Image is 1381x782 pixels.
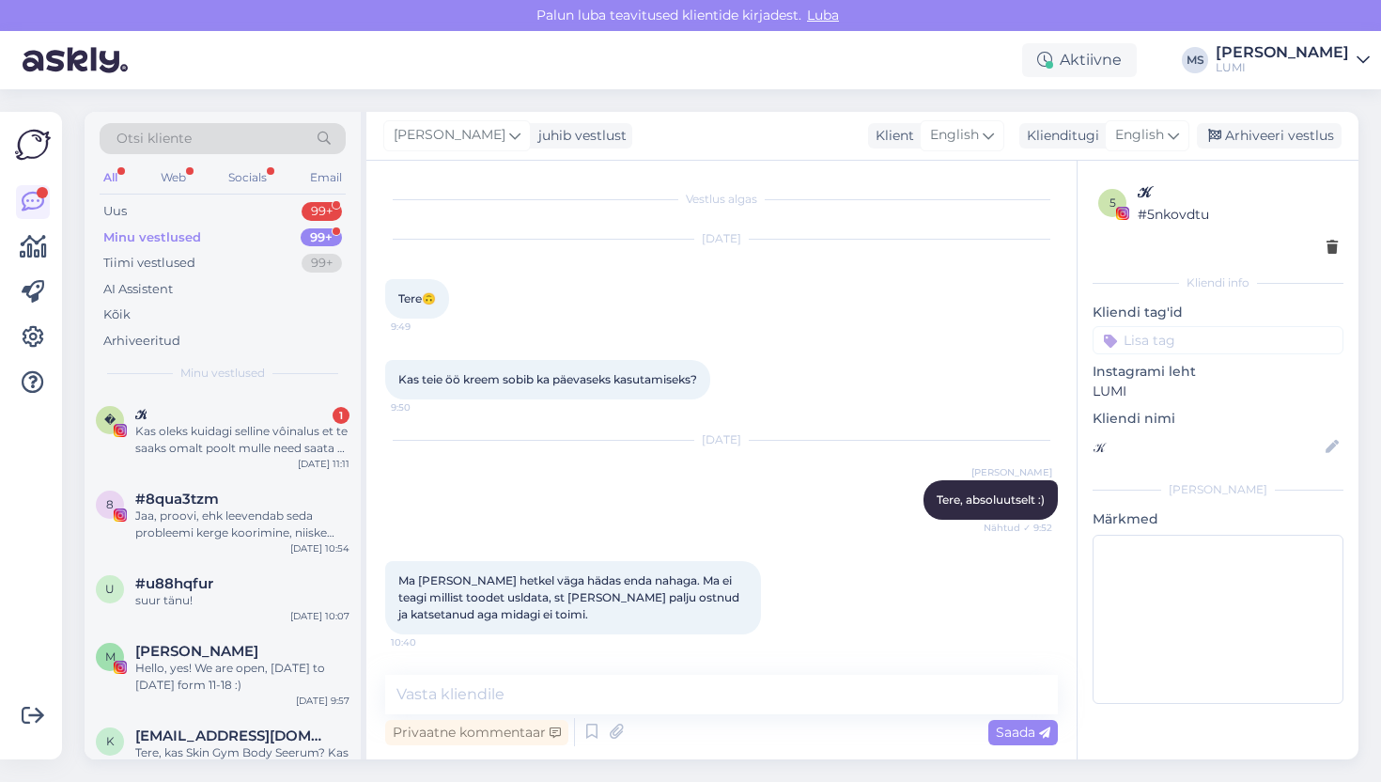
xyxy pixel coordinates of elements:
[982,521,1052,535] span: Nähtud ✓ 9:52
[1093,362,1343,382] p: Instagrami leht
[1138,181,1338,204] div: 𝒦
[135,406,147,423] span: 𝒦
[1093,326,1343,354] input: Lisa tag
[135,744,349,778] div: Tere, kas Skin Gym Body Seerum? Kas saaksite öelda pudeli põhjal oleva LOT numbri? Ja me paneksim...
[801,7,845,23] span: Luba
[1022,43,1137,77] div: Aktiivne
[1093,409,1343,429] p: Kliendi nimi
[531,126,627,146] div: juhib vestlust
[135,727,331,744] span: kristelglaser@gmail.com
[103,202,127,221] div: Uus
[180,365,265,382] span: Minu vestlused
[103,280,173,299] div: AI Assistent
[103,305,131,324] div: Kõik
[15,127,51,163] img: Askly Logo
[971,465,1052,479] span: [PERSON_NAME]
[106,497,114,511] span: 8
[157,165,190,190] div: Web
[385,720,568,745] div: Privaatne kommentaar
[290,541,349,555] div: [DATE] 10:54
[1216,45,1349,60] div: [PERSON_NAME]
[296,694,349,708] div: [DATE] 9:57
[333,407,349,424] div: 1
[302,202,342,221] div: 99+
[100,165,121,190] div: All
[1216,60,1349,75] div: LUMI
[385,431,1058,448] div: [DATE]
[105,649,116,664] span: M
[1093,274,1343,291] div: Kliendi info
[391,320,461,334] span: 9:49
[103,228,201,247] div: Minu vestlused
[135,508,349,541] div: Jaa, proovi, ehk leevendab seda probleemi kerge koorimine, niiske nahk [PERSON_NAME]. Võibolla aj...
[1216,45,1370,75] a: [PERSON_NAME]LUMI
[1093,509,1343,529] p: Märkmed
[298,457,349,471] div: [DATE] 11:11
[104,413,116,427] span: �
[930,125,979,146] span: English
[398,372,697,386] span: Kas teie öö kreem sobib ka päevaseks kasutamiseks?
[1093,481,1343,498] div: [PERSON_NAME]
[1182,47,1208,73] div: MS
[290,609,349,623] div: [DATE] 10:07
[103,332,180,351] div: Arhiveeritud
[306,165,346,190] div: Email
[391,635,461,649] span: 10:40
[106,734,115,748] span: k
[1019,126,1099,146] div: Klienditugi
[116,129,192,149] span: Otsi kliente
[937,493,1045,507] span: Tere, absoluutselt :)
[385,230,1058,247] div: [DATE]
[135,423,349,457] div: Kas oleks kuidagi selline vôinalus et te saaks omalt poolt mulle need saata st ise ma hetkel [PER...
[1197,123,1342,149] div: Arhiveeri vestlus
[225,165,271,190] div: Socials
[398,291,436,305] span: Tere🙃
[394,125,505,146] span: [PERSON_NAME]
[391,400,461,414] span: 9:50
[135,660,349,694] div: Hello, yes! We are open, [DATE] to [DATE] form 11-18 :)
[398,573,742,621] span: Ma [PERSON_NAME] hetkel väga hädas enda nahaga. Ma ei teagi millist toodet usldata, st [PERSON_NA...
[1109,195,1116,210] span: 5
[135,592,349,609] div: suur tänu!
[1094,437,1322,458] input: Lisa nimi
[135,643,258,660] span: Melanie Mock
[135,491,219,508] span: #8qua3tzm
[1138,204,1338,225] div: # 5nkovdtu
[1093,382,1343,401] p: LUMI
[103,254,195,273] div: Tiimi vestlused
[385,191,1058,208] div: Vestlus algas
[302,254,342,273] div: 99+
[135,575,213,592] span: #u88hqfur
[301,228,342,247] div: 99+
[996,724,1050,741] span: Saada
[1093,303,1343,322] p: Kliendi tag'id
[105,582,115,596] span: u
[868,126,914,146] div: Klient
[1115,125,1164,146] span: English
